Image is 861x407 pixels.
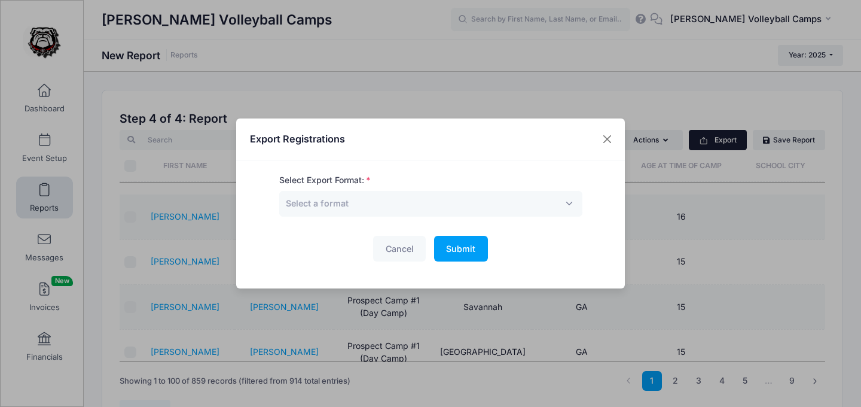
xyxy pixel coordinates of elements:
[286,197,349,209] span: Select a format
[434,236,488,262] button: Submit
[279,191,582,217] span: Select a format
[373,236,426,262] button: Cancel
[250,132,345,146] h4: Export Registrations
[446,244,475,254] span: Submit
[279,174,371,187] label: Select Export Format:
[597,129,618,150] button: Close
[286,198,349,208] span: Select a format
